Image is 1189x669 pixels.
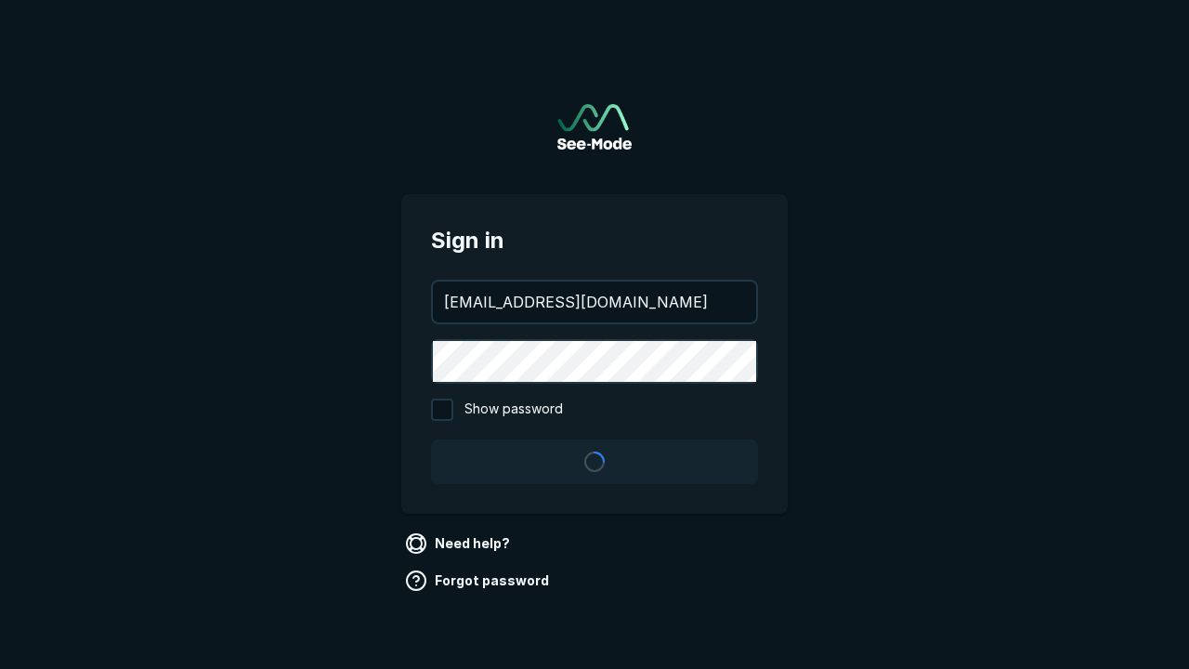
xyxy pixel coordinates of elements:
a: Forgot password [401,566,556,596]
a: Go to sign in [557,104,632,150]
span: Sign in [431,224,758,257]
input: your@email.com [433,282,756,322]
span: Show password [464,399,563,421]
a: Need help? [401,529,517,558]
img: See-Mode Logo [557,104,632,150]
